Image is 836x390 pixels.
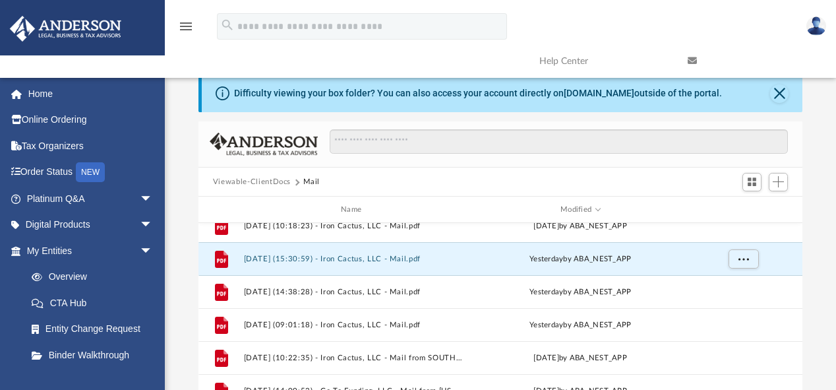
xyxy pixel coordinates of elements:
[9,212,173,238] a: Digital Productsarrow_drop_down
[178,25,194,34] a: menu
[9,81,173,107] a: Home
[213,176,291,188] button: Viewable-ClientDocs
[18,342,173,368] a: Binder Walkthrough
[140,185,166,212] span: arrow_drop_down
[76,162,105,182] div: NEW
[696,204,789,216] div: id
[243,204,463,216] div: Name
[330,129,789,154] input: Search files and folders
[140,238,166,265] span: arrow_drop_down
[770,84,789,103] button: Close
[742,173,762,191] button: Switch to Grid View
[769,173,789,191] button: Add
[178,18,194,34] i: menu
[469,204,690,216] div: Modified
[9,238,173,264] a: My Entitiesarrow_drop_down
[303,176,320,188] button: Mail
[18,316,173,342] a: Entity Change Request
[18,290,173,316] a: CTA Hub
[6,16,125,42] img: Anderson Advisors Platinum Portal
[9,107,173,133] a: Online Ordering
[18,264,173,290] a: Overview
[806,16,826,36] img: User Pic
[9,133,173,159] a: Tax Organizers
[220,18,235,32] i: search
[204,204,237,216] div: id
[9,185,173,212] a: Platinum Q&Aarrow_drop_down
[140,212,166,239] span: arrow_drop_down
[9,159,173,186] a: Order StatusNEW
[564,88,634,98] a: [DOMAIN_NAME]
[529,35,678,87] a: Help Center
[234,86,722,100] div: Difficulty viewing your box folder? You can also access your account directly on outside of the p...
